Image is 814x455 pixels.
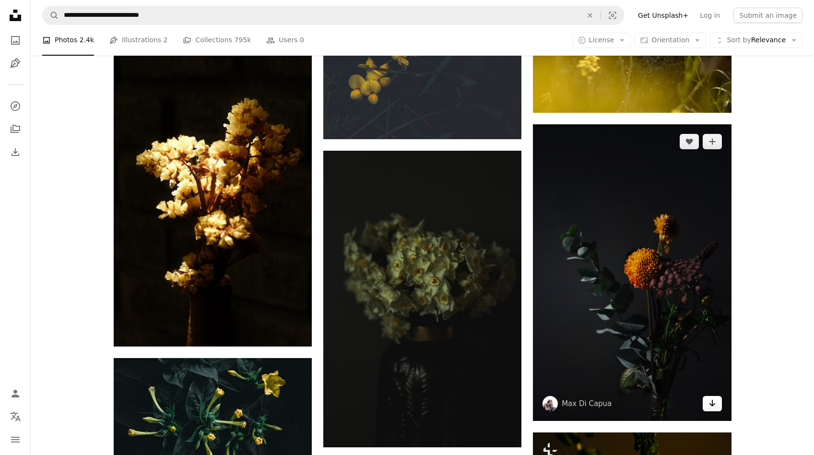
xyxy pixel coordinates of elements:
[6,96,25,116] a: Explore
[710,33,802,48] button: Sort byRelevance
[680,134,699,149] button: Like
[164,35,168,46] span: 2
[43,6,59,24] button: Search Unsplash
[703,134,722,149] button: Add to Collection
[601,6,624,24] button: Visual search
[6,54,25,73] a: Illustrations
[727,36,786,45] span: Relevance
[6,31,25,50] a: Photos
[533,124,731,421] img: yellow flower
[6,120,25,139] a: Collections
[114,193,312,202] a: A vase filled with yellow flowers on top of a table
[651,36,689,44] span: Orientation
[579,6,601,24] button: Clear
[323,295,521,303] a: A vase filled with white flowers on top of a table
[6,407,25,426] button: Language
[632,8,694,23] a: Get Unsplash+
[694,8,726,23] a: Log in
[635,33,706,48] button: Orientation
[300,35,304,46] span: 0
[183,25,251,56] a: Collections 795k
[109,25,167,56] a: Illustrations 2
[323,151,521,447] img: A vase filled with white flowers on top of a table
[266,25,304,56] a: Users 0
[6,6,25,27] a: Home — Unsplash
[323,69,521,77] a: a close-up of a yellow flower
[234,35,251,46] span: 795k
[6,430,25,449] button: Menu
[703,396,722,411] a: Download
[572,33,631,48] button: License
[533,268,731,276] a: yellow flower
[589,36,614,44] span: License
[733,8,802,23] button: Submit an image
[6,384,25,403] a: Log in / Sign up
[727,36,751,44] span: Sort by
[562,399,612,408] a: Max Di Capua
[114,419,312,428] a: a group of yellow flowers on a black background
[323,7,521,139] img: a close-up of a yellow flower
[543,396,558,411] img: Go to Max Di Capua's profile
[114,49,312,347] img: A vase filled with yellow flowers on top of a table
[6,143,25,162] a: Download History
[42,6,625,25] form: Find visuals sitewide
